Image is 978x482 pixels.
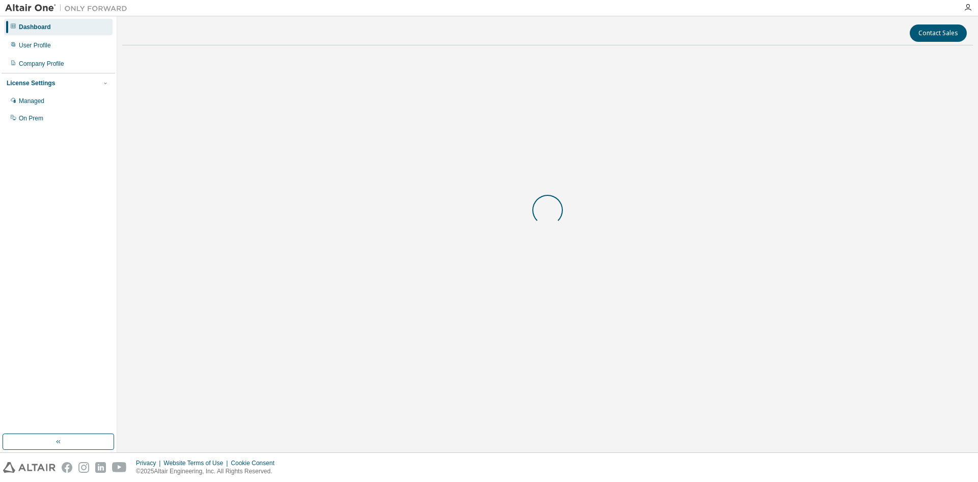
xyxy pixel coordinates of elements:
div: Managed [19,97,44,105]
div: Privacy [136,459,164,467]
div: User Profile [19,41,51,49]
img: altair_logo.svg [3,462,56,473]
img: linkedin.svg [95,462,106,473]
div: Company Profile [19,60,64,68]
div: License Settings [7,79,55,87]
img: Altair One [5,3,132,13]
div: Website Terms of Use [164,459,231,467]
p: © 2025 Altair Engineering, Inc. All Rights Reserved. [136,467,281,476]
div: Dashboard [19,23,51,31]
img: instagram.svg [78,462,89,473]
div: Cookie Consent [231,459,280,467]
img: youtube.svg [112,462,127,473]
div: On Prem [19,114,43,122]
img: facebook.svg [62,462,72,473]
button: Contact Sales [910,24,967,42]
